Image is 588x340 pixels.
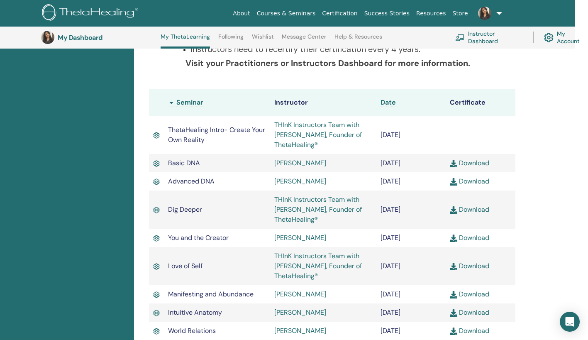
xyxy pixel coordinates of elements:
[376,116,446,154] td: [DATE]
[274,308,326,317] a: [PERSON_NAME]
[446,89,515,116] th: Certificate
[168,308,222,317] span: Intuitive Anatomy
[450,235,457,242] img: download.svg
[153,131,159,140] img: Active Certificate
[450,178,457,186] img: download.svg
[413,6,449,21] a: Resources
[168,125,265,144] span: ThetaHealing Intro- Create Your Own Reality
[450,263,457,270] img: download.svg
[376,229,446,247] td: [DATE]
[334,33,382,46] a: Help & Resources
[450,290,489,298] a: Download
[153,205,159,215] img: Active Certificate
[376,285,446,303] td: [DATE]
[41,31,54,44] img: default.jpg
[450,291,457,298] img: download.svg
[450,262,489,270] a: Download
[168,177,215,186] span: Advanced DNA
[544,28,588,46] a: My Account
[274,252,362,280] a: THInK Instructors Team with [PERSON_NAME], Founder of ThetaHealing®
[478,7,491,20] img: default.jpg
[376,191,446,229] td: [DATE]
[153,159,159,168] img: Active Certificate
[274,159,326,167] a: [PERSON_NAME]
[229,6,253,21] a: About
[450,326,489,335] a: Download
[455,28,523,46] a: Instructor Dashboard
[544,31,554,44] img: cog.svg
[319,6,361,21] a: Certification
[376,172,446,191] td: [DATE]
[254,6,319,21] a: Courses & Seminars
[450,177,489,186] a: Download
[153,327,159,336] img: Active Certificate
[153,262,159,271] img: Active Certificate
[274,233,326,242] a: [PERSON_NAME]
[168,262,203,270] span: Love of Self
[153,308,159,318] img: Active Certificate
[376,247,446,285] td: [DATE]
[161,33,210,49] a: My ThetaLearning
[450,233,489,242] a: Download
[252,33,274,46] a: Wishlist
[274,195,362,224] a: THInK Instructors Team with [PERSON_NAME], Founder of ThetaHealing®
[168,159,200,167] span: Basic DNA
[185,58,470,68] b: Visit your Practitioners or Instructors Dashboard for more information.
[450,159,489,167] a: Download
[190,43,484,55] p: Instructors need to recertify their certification every 4 years.
[282,33,326,46] a: Message Center
[361,6,413,21] a: Success Stories
[168,326,216,335] span: World Relations
[153,290,159,299] img: Active Certificate
[450,308,489,317] a: Download
[168,205,202,214] span: Dig Deeper
[58,34,141,42] h3: My Dashboard
[153,234,159,243] img: Active Certificate
[450,309,457,317] img: download.svg
[450,205,489,214] a: Download
[270,89,376,116] th: Instructor
[381,98,396,107] a: Date
[450,328,457,335] img: download.svg
[274,177,326,186] a: [PERSON_NAME]
[274,120,362,149] a: THInK Instructors Team with [PERSON_NAME], Founder of ThetaHealing®
[450,160,457,167] img: download.svg
[449,6,471,21] a: Store
[376,154,446,172] td: [DATE]
[42,4,141,23] img: logo.png
[274,326,326,335] a: [PERSON_NAME]
[153,177,159,186] img: Active Certificate
[168,290,254,298] span: Manifesting and Abundance
[455,34,465,41] img: chalkboard-teacher.svg
[274,290,326,298] a: [PERSON_NAME]
[218,33,244,46] a: Following
[450,206,457,214] img: download.svg
[560,312,580,332] div: Open Intercom Messenger
[376,303,446,322] td: [DATE]
[376,322,446,340] td: [DATE]
[168,233,229,242] span: You and the Creator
